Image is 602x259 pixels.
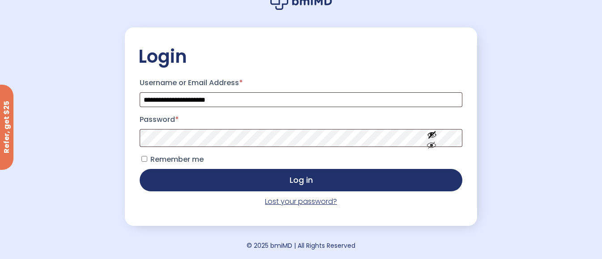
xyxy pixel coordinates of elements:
h2: Login [138,45,463,68]
button: Log in [140,169,462,191]
a: Lost your password? [265,196,337,207]
label: Password [140,112,462,127]
span: Remember me [150,154,204,164]
label: Username or Email Address [140,76,462,90]
input: Remember me [141,156,147,162]
button: Show password [407,123,457,154]
div: © 2025 bmiMD | All Rights Reserved [247,239,355,252]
